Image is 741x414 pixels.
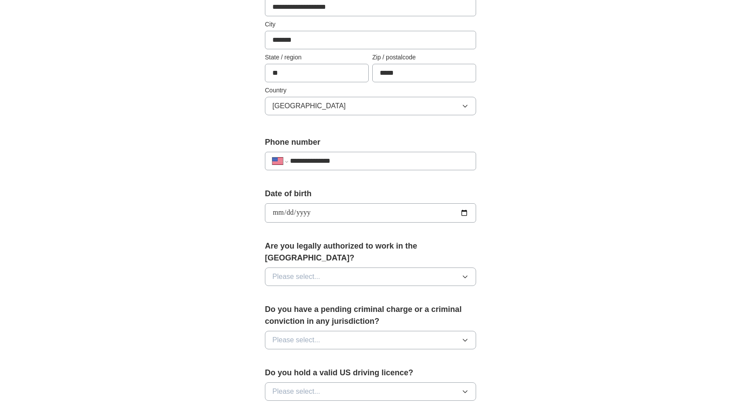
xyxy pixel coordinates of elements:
[265,331,476,349] button: Please select...
[272,271,320,282] span: Please select...
[265,97,476,115] button: [GEOGRAPHIC_DATA]
[265,367,476,379] label: Do you hold a valid US driving licence?
[265,267,476,286] button: Please select...
[372,53,476,62] label: Zip / postalcode
[265,20,476,29] label: City
[265,240,476,264] label: Are you legally authorized to work in the [GEOGRAPHIC_DATA]?
[265,53,369,62] label: State / region
[265,382,476,401] button: Please select...
[272,386,320,397] span: Please select...
[265,304,476,327] label: Do you have a pending criminal charge or a criminal conviction in any jurisdiction?
[265,136,476,148] label: Phone number
[272,335,320,345] span: Please select...
[265,188,476,200] label: Date of birth
[265,86,476,95] label: Country
[272,101,346,111] span: [GEOGRAPHIC_DATA]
